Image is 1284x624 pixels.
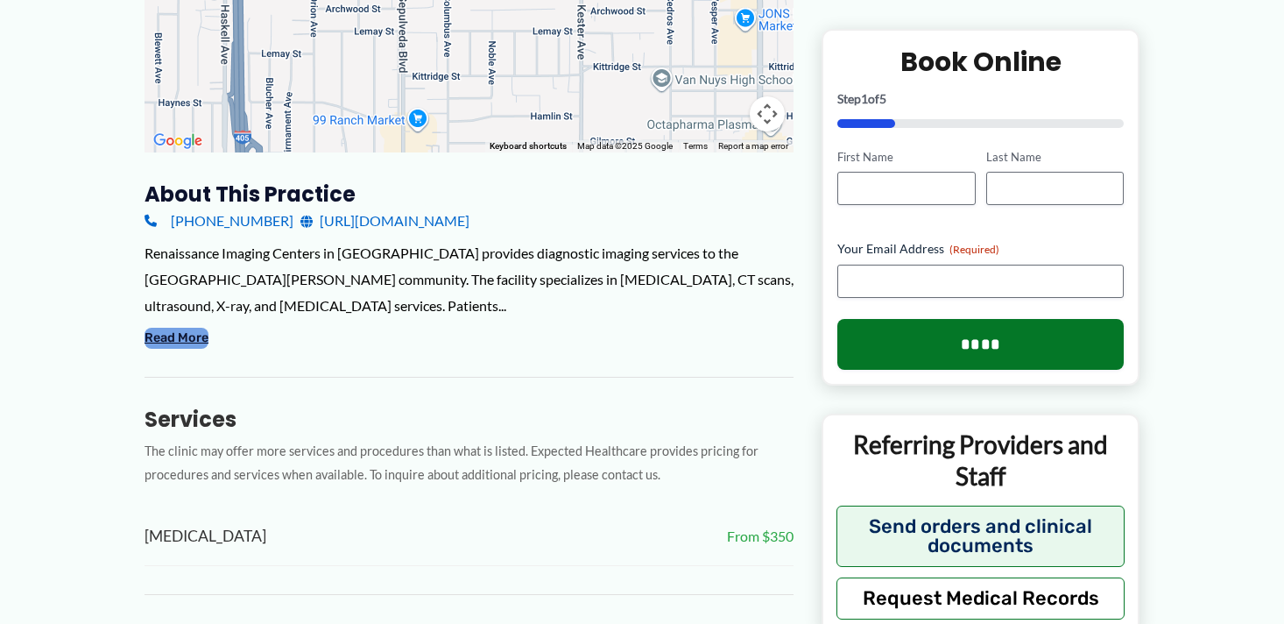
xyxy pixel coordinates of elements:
label: Last Name [986,148,1124,165]
span: (Required) [949,243,999,256]
span: From $350 [727,523,794,550]
button: Send orders and clinical documents [836,505,1125,566]
p: Referring Providers and Staff [836,429,1125,493]
span: [MEDICAL_DATA] [145,522,266,551]
a: [URL][DOMAIN_NAME] [300,208,469,234]
span: 1 [861,90,868,105]
div: Renaissance Imaging Centers in [GEOGRAPHIC_DATA] provides diagnostic imaging services to the [GEO... [145,240,794,318]
label: First Name [837,148,975,165]
button: Read More [145,328,208,349]
button: Request Medical Records [836,577,1125,619]
h3: About this practice [145,181,794,208]
label: Your Email Address [837,240,1124,258]
p: Step of [837,92,1124,104]
button: Keyboard shortcuts [490,140,567,152]
h2: Book Online [837,44,1124,78]
a: Open this area in Google Maps (opens a new window) [149,130,207,152]
button: Map camera controls [750,96,785,131]
span: Map data ©2025 Google [577,141,673,151]
h3: Services [145,406,794,433]
a: Terms (opens in new tab) [683,141,708,151]
a: Report a map error [718,141,788,151]
a: [PHONE_NUMBER] [145,208,293,234]
p: The clinic may offer more services and procedures than what is listed. Expected Healthcare provid... [145,440,794,487]
span: 5 [879,90,886,105]
img: Google [149,130,207,152]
